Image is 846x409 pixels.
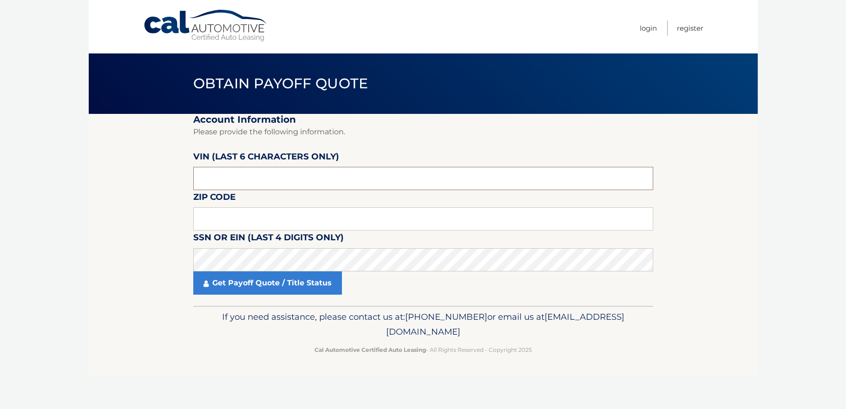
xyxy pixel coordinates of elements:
strong: Cal Automotive Certified Auto Leasing [315,346,426,353]
a: Register [677,20,703,36]
a: Login [640,20,657,36]
label: VIN (last 6 characters only) [193,150,339,167]
span: [PHONE_NUMBER] [405,311,487,322]
p: - All Rights Reserved - Copyright 2025 [199,345,647,355]
label: Zip Code [193,190,236,207]
a: Cal Automotive [143,9,269,42]
p: If you need assistance, please contact us at: or email us at [199,310,647,339]
span: Obtain Payoff Quote [193,75,368,92]
label: SSN or EIN (last 4 digits only) [193,231,344,248]
a: Get Payoff Quote / Title Status [193,271,342,295]
p: Please provide the following information. [193,125,653,139]
h2: Account Information [193,114,653,125]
